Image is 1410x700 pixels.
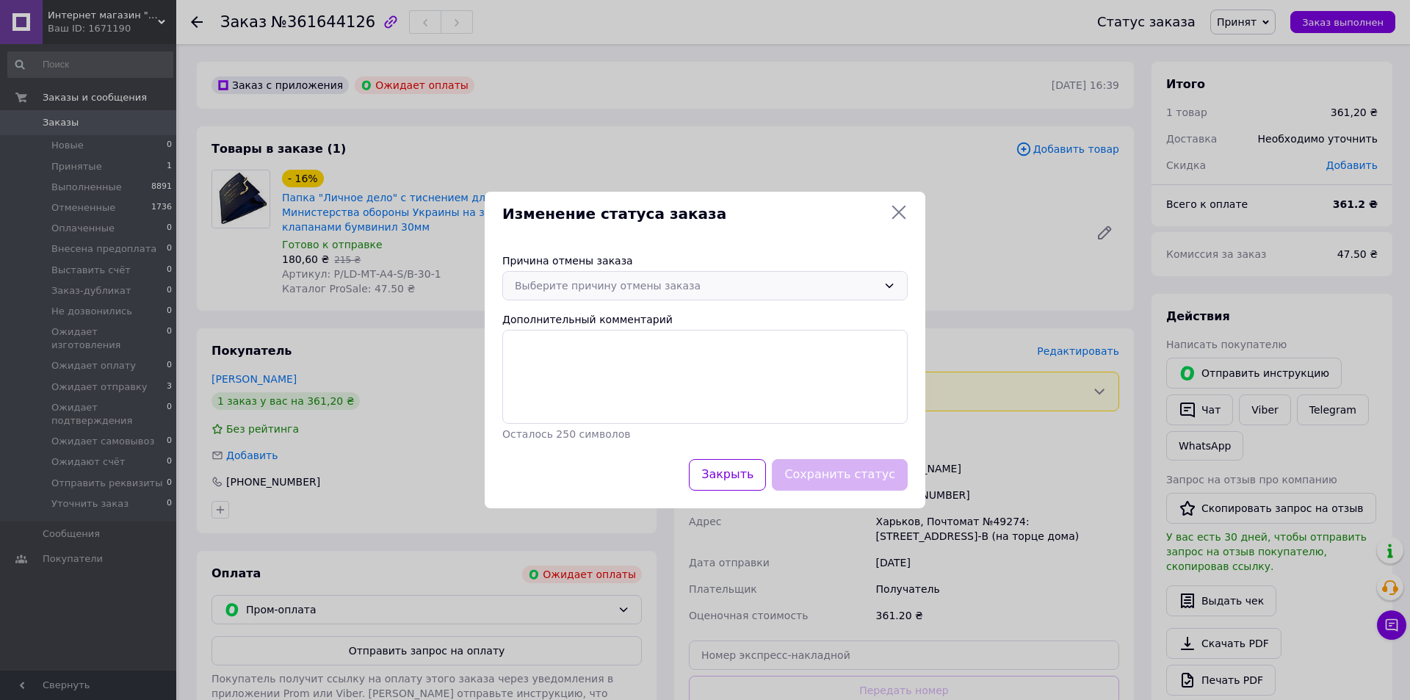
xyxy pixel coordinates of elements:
[502,314,673,325] label: Дополнительный комментарий
[502,203,884,225] span: Изменение статуса заказа
[502,428,630,440] span: Осталось 250 символов
[515,278,878,294] div: Выберите причину отмены заказа
[502,253,908,268] div: Причина отмены заказа
[689,459,766,491] button: Закрыть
